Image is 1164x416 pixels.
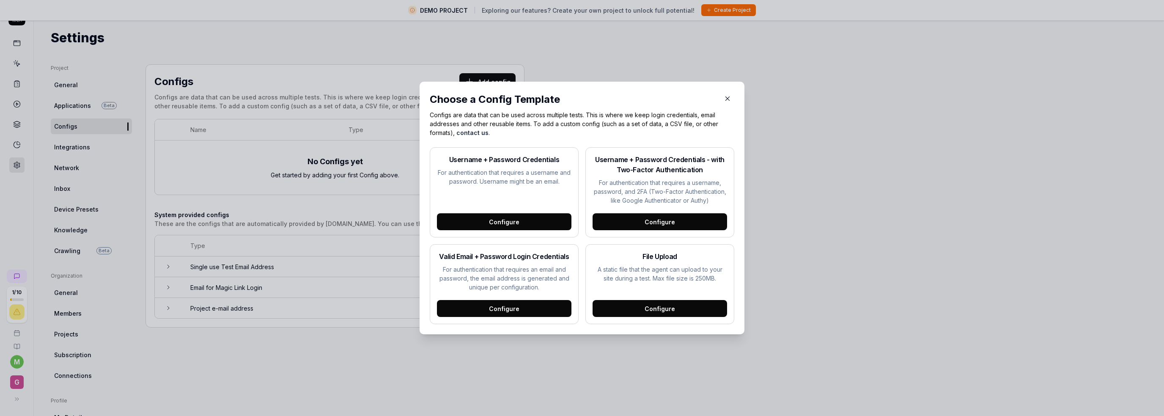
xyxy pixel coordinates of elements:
[456,129,489,136] a: contact us
[585,147,734,237] button: Username + Password Credentials - with Two-Factor AuthenticationFor authentication that requires ...
[437,265,571,292] p: For authentication that requires an email and password, the email address is generated and unique...
[585,244,734,324] button: File UploadA static file that the agent can upload to your site during a test. Max file size is 2...
[430,92,717,107] div: Choose a Config Template
[593,265,727,283] p: A static file that the agent can upload to your site during a test. Max file size is 250MB.
[721,92,734,105] button: Close Modal
[593,154,727,175] h2: Username + Password Credentials - with Two-Factor Authentication
[437,168,571,186] p: For authentication that requires a username and password. Username might be an email.
[437,213,571,230] div: Configure
[437,251,571,262] h2: Valid Email + Password Login Credentials
[430,147,579,237] button: Username + Password CredentialsFor authentication that requires a username and password. Username...
[593,213,727,230] div: Configure
[593,251,727,262] h2: File Upload
[430,110,734,137] p: Configs are data that can be used across multiple tests. This is where we keep login credentials,...
[593,300,727,317] div: Configure
[437,300,571,317] div: Configure
[593,178,727,205] p: For authentication that requires a username, password, and 2FA (Two-Factor Authentication, like G...
[430,244,579,324] button: Valid Email + Password Login CredentialsFor authentication that requires an email and password, t...
[437,154,571,165] h2: Username + Password Credentials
